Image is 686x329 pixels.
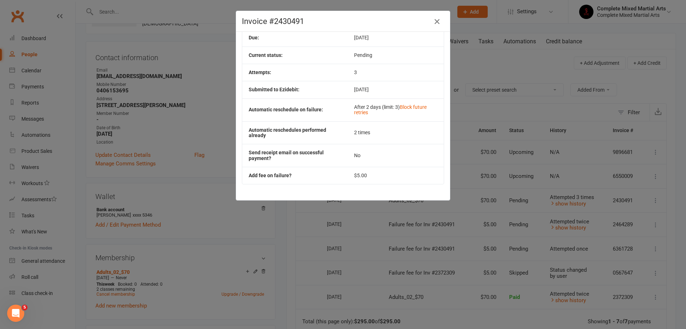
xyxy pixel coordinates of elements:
[22,305,28,310] span: 5
[348,64,444,81] td: 3
[249,35,259,40] b: Due:
[249,52,283,58] b: Current status:
[249,127,326,138] b: Automatic reschedules performed already
[249,69,271,75] b: Attempts:
[348,98,444,121] td: After 2 days (limit: 3)
[354,104,427,115] a: Block future retries
[249,150,324,161] b: Send receipt email on successful payment?
[249,87,299,92] b: Submitted to Ezidebit:
[348,144,444,167] td: No
[249,173,292,178] b: Add fee on failure?
[431,16,443,27] button: Close
[348,29,444,46] td: [DATE]
[348,121,444,144] td: 2 times
[348,81,444,98] td: [DATE]
[7,305,24,322] iframe: Intercom live chat
[249,107,323,112] b: Automatic reschedule on failure:
[242,17,444,26] h4: Invoice #2430491
[348,167,444,184] td: $5.00
[348,47,444,64] td: Pending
